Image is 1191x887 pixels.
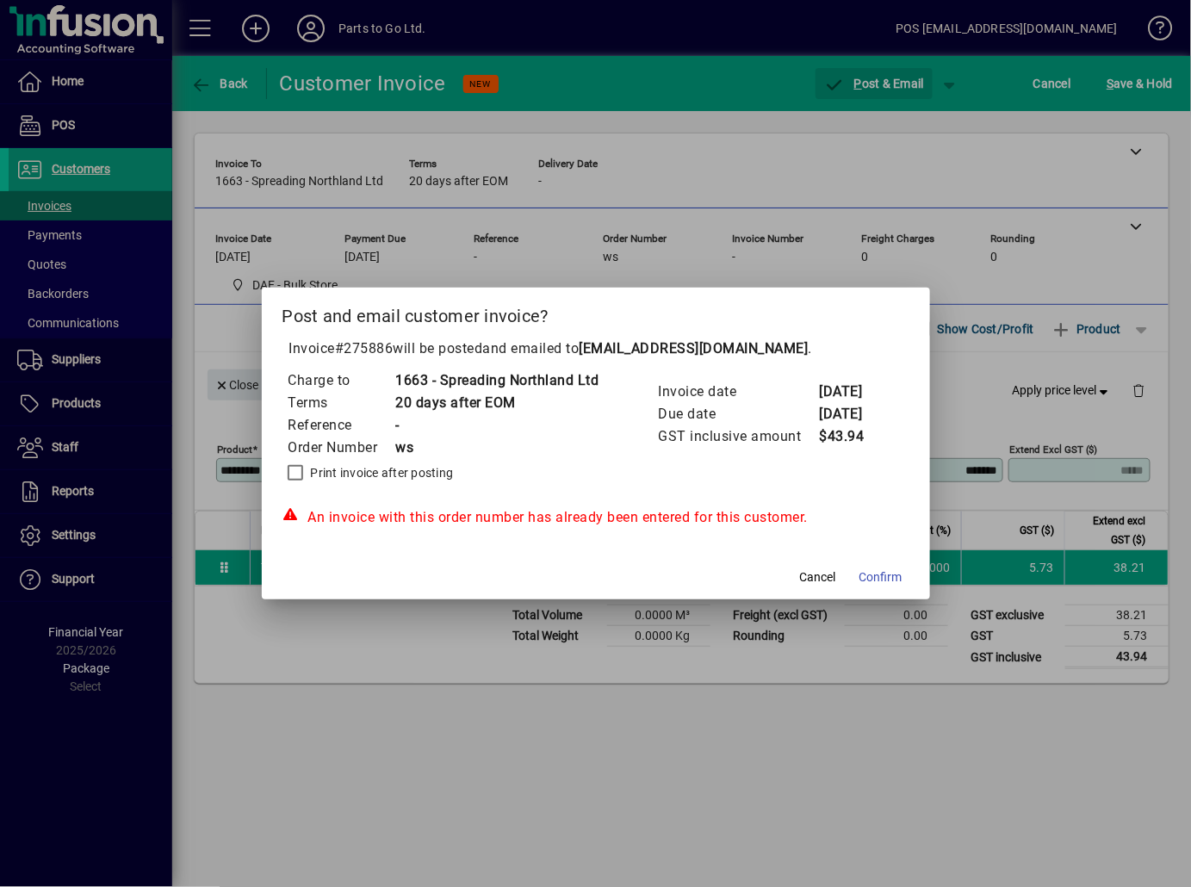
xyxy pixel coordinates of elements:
[819,425,888,448] td: $43.94
[483,340,809,357] span: and emailed to
[335,340,394,357] span: #275886
[658,381,819,403] td: Invoice date
[395,369,599,392] td: 1663 - Spreading Northland Ltd
[288,369,395,392] td: Charge to
[658,425,819,448] td: GST inclusive amount
[859,568,903,586] span: Confirm
[262,288,930,338] h2: Post and email customer invoice?
[395,414,599,437] td: -
[800,568,836,586] span: Cancel
[819,403,888,425] td: [DATE]
[395,437,599,459] td: ws
[288,414,395,437] td: Reference
[791,561,846,592] button: Cancel
[658,403,819,425] td: Due date
[819,381,888,403] td: [DATE]
[395,392,599,414] td: 20 days after EOM
[853,561,909,592] button: Confirm
[288,392,395,414] td: Terms
[288,437,395,459] td: Order Number
[307,464,454,481] label: Print invoice after posting
[580,340,809,357] b: [EMAIL_ADDRESS][DOMAIN_NAME]
[282,507,909,528] div: An invoice with this order number has already been entered for this customer.
[282,338,909,359] p: Invoice will be posted .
